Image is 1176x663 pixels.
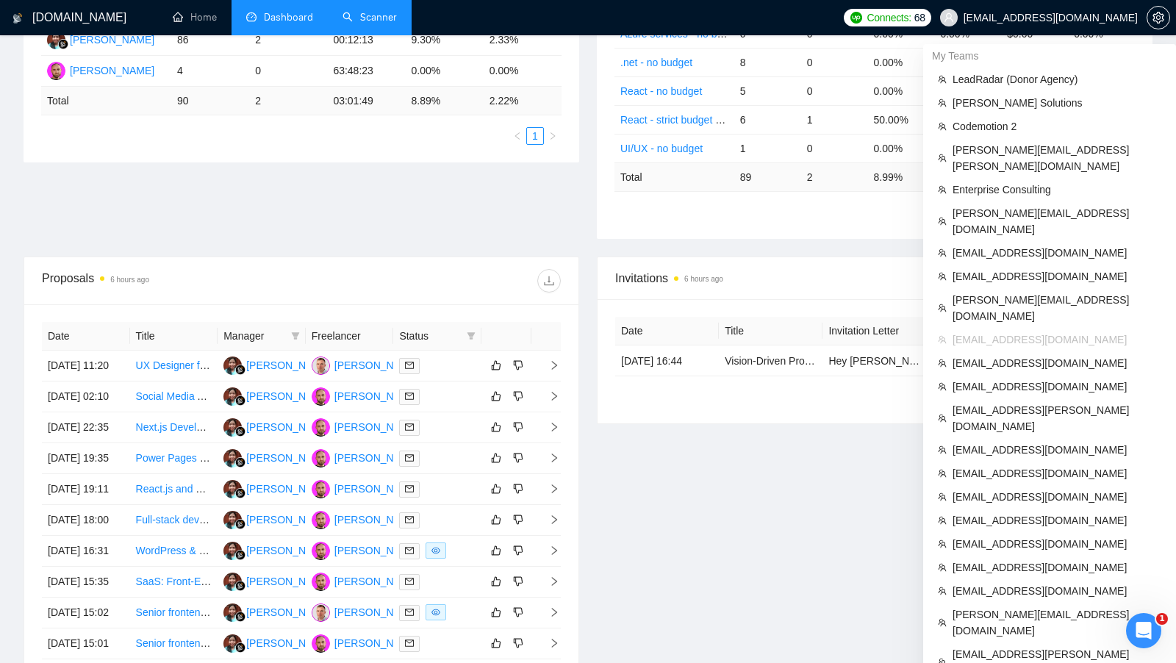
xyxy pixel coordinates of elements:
span: team [938,248,947,257]
td: WordPress & PHP Expert Needed for Quick Fixes and Builds [130,536,218,567]
td: 89 [734,162,801,191]
span: mail [405,423,414,431]
img: gigradar-bm.png [235,488,245,498]
span: team [938,335,947,344]
li: Next Page [544,127,562,145]
span: team [938,272,947,281]
span: like [491,483,501,495]
td: 0 [801,134,868,162]
div: [PERSON_NAME] [246,419,331,435]
th: Manager [218,322,306,351]
span: [EMAIL_ADDRESS][DOMAIN_NAME] [953,559,1161,576]
img: YK [312,387,330,406]
a: YK[PERSON_NAME] [312,575,419,587]
span: filter [464,325,478,347]
td: [DATE] 16:31 [42,536,130,567]
td: 9.30% [406,25,484,56]
li: 1 [526,127,544,145]
a: RY[PERSON_NAME] [312,606,419,617]
td: Senior frontend developer for portal [130,598,218,628]
span: right [537,422,559,432]
td: [DATE] 15:01 [42,628,130,659]
span: team [938,154,947,162]
img: YK [312,449,330,467]
button: dislike [509,511,527,528]
td: [DATE] 18:00 [42,505,130,536]
th: Date [42,322,130,351]
a: Vision-Driven Project Manager for Blugency (UI/UX + HTML Oversight) [725,355,1047,367]
button: dislike [509,480,527,498]
td: Full-stack developer with .NET and React Native experience for mobile app [130,505,218,536]
a: Senior frontend developer for portal [136,637,298,649]
span: right [537,360,559,370]
img: YK [312,418,330,437]
img: gigradar-bm.png [235,426,245,437]
a: Social Media App Development with Video Feed and Communication System [136,390,487,402]
img: gigradar-bm.png [235,581,245,591]
span: right [537,453,559,463]
td: Total [614,162,734,191]
td: 0.00% [406,56,484,87]
th: Date [615,317,719,345]
div: [PERSON_NAME] [334,450,419,466]
span: mail [405,577,414,586]
img: gigradar-bm.png [235,395,245,406]
a: YP[PERSON_NAME] [223,390,331,401]
span: Enterprise Consulting [953,182,1161,198]
span: team [938,414,947,423]
a: Azure services - no budget [620,28,743,40]
a: YK[PERSON_NAME] [47,64,154,76]
img: logo [12,7,23,30]
span: Manager [223,328,285,344]
div: [PERSON_NAME] [246,481,331,497]
span: team [938,540,947,548]
span: dislike [513,483,523,495]
td: [DATE] 15:02 [42,598,130,628]
span: Dashboard [264,11,313,24]
td: 5 [734,76,801,105]
a: React - no budget [620,85,702,97]
span: dislike [513,452,523,464]
div: [PERSON_NAME] [246,604,331,620]
span: [EMAIL_ADDRESS][DOMAIN_NAME] [953,331,1161,348]
a: YP[PERSON_NAME] [223,606,331,617]
img: YK [312,573,330,591]
button: dislike [509,573,527,590]
td: 4 [171,56,249,87]
a: Power Pages 3rd Party API Integrations [136,452,318,464]
button: dislike [509,387,527,405]
img: YP [223,573,242,591]
span: team [938,587,947,595]
a: YP[PERSON_NAME] [223,359,331,370]
span: team [938,217,947,226]
a: YP[PERSON_NAME] [47,33,154,45]
td: [DATE] 15:35 [42,567,130,598]
button: dislike [509,449,527,467]
span: team [938,122,947,131]
img: YP [223,603,242,622]
a: YK[PERSON_NAME] [312,420,419,432]
span: team [938,469,947,478]
button: like [487,511,505,528]
td: 0 [249,56,327,87]
span: [EMAIL_ADDRESS][DOMAIN_NAME] [953,355,1161,371]
span: [PERSON_NAME][EMAIL_ADDRESS][DOMAIN_NAME] [953,292,1161,324]
div: [PERSON_NAME] [334,357,419,373]
a: .net - no budget [620,57,692,68]
button: like [487,573,505,590]
iframe: Intercom live chat [1126,613,1161,648]
td: 50.00% [868,105,935,134]
span: like [491,421,501,433]
span: Connects: [867,10,911,26]
a: YP[PERSON_NAME] [223,544,331,556]
button: right [544,127,562,145]
td: Power Pages 3rd Party API Integrations [130,443,218,474]
button: like [487,387,505,405]
span: download [538,275,560,287]
span: [PERSON_NAME][EMAIL_ADDRESS][DOMAIN_NAME] [953,606,1161,639]
button: left [509,127,526,145]
span: eye [431,546,440,555]
span: setting [1147,12,1169,24]
img: gigradar-bm.png [235,457,245,467]
span: dislike [513,359,523,371]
